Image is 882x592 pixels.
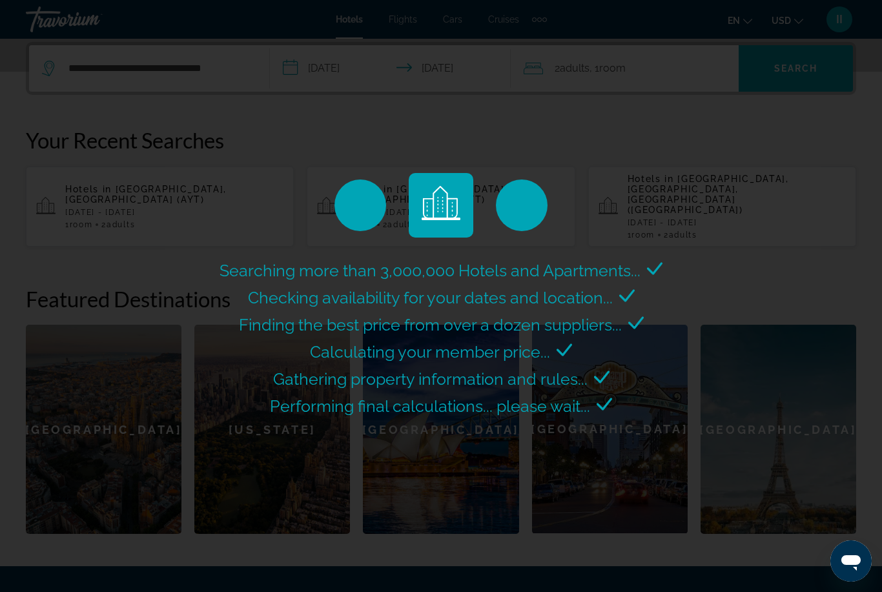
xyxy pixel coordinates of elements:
[273,369,588,389] span: Gathering property information and rules...
[270,396,590,416] span: Performing final calculations... please wait...
[220,261,641,280] span: Searching more than 3,000,000 Hotels and Apartments...
[310,342,550,362] span: Calculating your member price...
[239,315,622,334] span: Finding the best price from over a dozen suppliers...
[248,288,613,307] span: Checking availability for your dates and location...
[830,540,872,582] iframe: Кнопка запуска окна обмена сообщениями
